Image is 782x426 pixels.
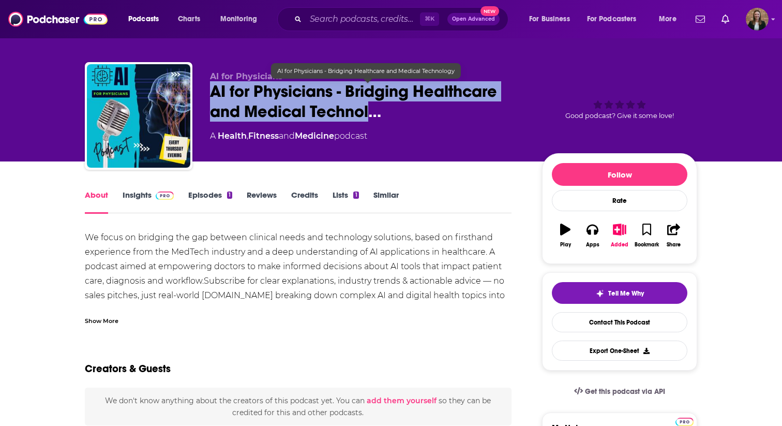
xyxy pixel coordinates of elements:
img: User Profile [746,8,769,31]
span: We don't know anything about the creators of this podcast yet . You can so they can be credited f... [105,396,491,417]
a: Get this podcast via API [566,379,673,404]
button: Open AdvancedNew [447,13,500,25]
button: Added [606,217,633,254]
span: Monitoring [220,12,257,26]
div: Search podcasts, credits, & more... [287,7,518,31]
a: Health [218,131,247,141]
span: New [480,6,499,16]
a: Contact This Podcast [552,312,687,332]
img: Podchaser - Follow, Share and Rate Podcasts [8,9,108,29]
button: Follow [552,163,687,186]
div: Good podcast? Give it some love! [542,71,697,136]
span: Podcasts [128,12,159,26]
div: Bookmark [635,242,659,248]
div: A podcast [210,130,367,142]
button: Apps [579,217,606,254]
a: Similar [373,190,399,214]
button: Share [660,217,687,254]
a: Show notifications dropdown [717,10,733,28]
button: Play [552,217,579,254]
button: open menu [213,11,270,27]
input: Search podcasts, credits, & more... [306,11,420,27]
img: Podchaser Pro [675,418,694,426]
a: Lists1 [333,190,358,214]
a: About [85,190,108,214]
span: Get this podcast via API [585,387,665,396]
button: add them yourself [367,396,437,405]
button: open menu [580,11,652,27]
img: Podchaser Pro [156,192,174,200]
span: For Podcasters [587,12,637,26]
img: tell me why sparkle [596,289,604,298]
span: Good podcast? Give it some love! [565,112,674,120]
a: InsightsPodchaser Pro [123,190,174,214]
a: Reviews [247,190,277,214]
button: tell me why sparkleTell Me Why [552,282,687,304]
div: Apps [586,242,599,248]
span: ⌘ K [420,12,439,26]
span: Open Advanced [452,17,495,22]
span: Logged in as k_burns [746,8,769,31]
div: 1 [227,192,232,199]
span: AI for Physicians [210,71,283,81]
a: Pro website [675,416,694,426]
button: Bookmark [633,217,660,254]
span: Tell Me Why [608,289,644,298]
span: , [247,131,248,141]
div: Play [560,242,571,248]
span: and [279,131,295,141]
a: Credits [291,190,318,214]
div: We focus on bridging the gap between clinical needs and technology solutions, based on firsthand ... [85,230,512,317]
button: Export One-Sheet [552,341,687,361]
button: Show profile menu [746,8,769,31]
button: open menu [522,11,583,27]
button: open menu [121,11,172,27]
img: AI for Physicians - Bridging Healthcare and Medical Technology [87,64,190,168]
a: Episodes1 [188,190,232,214]
div: Rate [552,190,687,211]
a: Medicine [295,131,334,141]
div: Share [667,242,681,248]
div: AI for Physicians - Bridging Healthcare and Medical Technology [271,63,461,79]
a: Show notifications dropdown [691,10,709,28]
span: More [659,12,676,26]
a: Fitness [248,131,279,141]
span: For Business [529,12,570,26]
button: open menu [652,11,689,27]
div: Added [611,242,628,248]
span: Charts [178,12,200,26]
h2: Creators & Guests [85,362,171,375]
a: Charts [171,11,206,27]
div: 1 [353,192,358,199]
